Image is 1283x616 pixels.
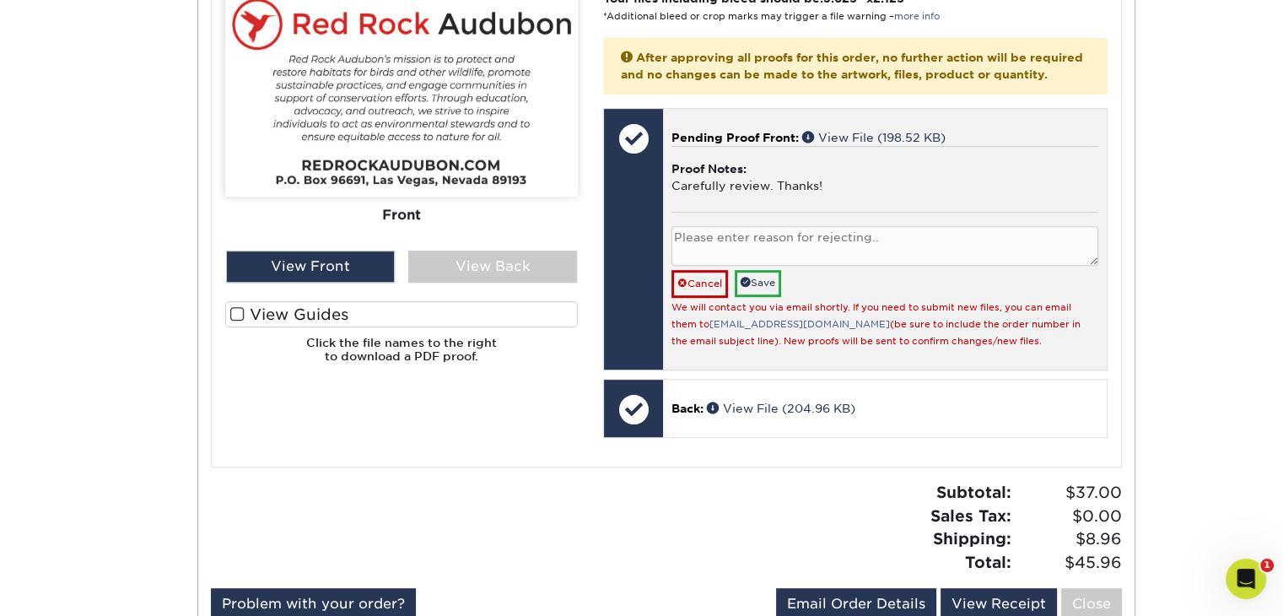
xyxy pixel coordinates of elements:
[1016,505,1122,528] span: $0.00
[1016,551,1122,575] span: $45.96
[707,402,855,415] a: View File (204.96 KB)
[1016,481,1122,505] span: $37.00
[1016,527,1122,551] span: $8.96
[603,11,940,22] small: *Additional bleed or crop marks may trigger a file warning –
[735,270,781,296] a: Save
[930,506,1011,525] strong: Sales Tax:
[225,301,578,327] label: View Guides
[1226,559,1266,599] iframe: Intercom live chat
[225,197,578,234] div: Front
[1260,559,1274,572] span: 1
[933,529,1011,548] strong: Shipping:
[226,251,395,283] div: View Front
[671,302,1081,348] small: We will contact you via email shortly. If you need to submit new files, you can email them to (be...
[225,336,578,377] h6: Click the file names to the right to download a PDF proof.
[965,553,1011,571] strong: Total:
[671,131,799,144] span: Pending Proof Front:
[802,131,946,144] a: View File (198.52 KB)
[671,162,747,176] strong: Proof Notes:
[408,251,577,283] div: View Back
[671,270,728,297] a: Cancel
[671,402,703,415] span: Back:
[936,483,1011,501] strong: Subtotal:
[621,51,1083,81] strong: After approving all proofs for this order, no further action will be required and no changes can ...
[709,319,890,330] a: [EMAIL_ADDRESS][DOMAIN_NAME]
[671,146,1097,212] div: Carefully review. Thanks!
[894,11,940,22] a: more info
